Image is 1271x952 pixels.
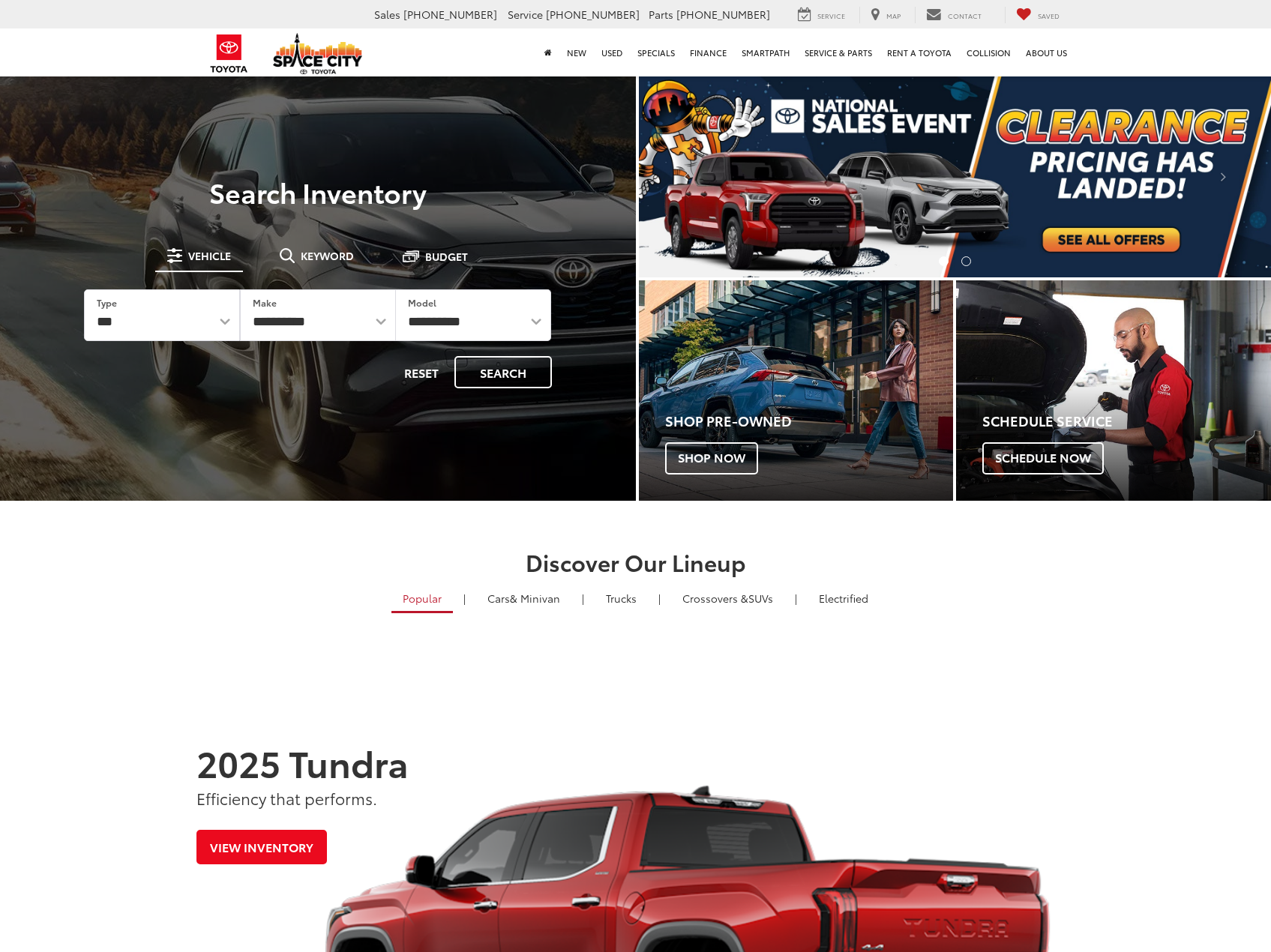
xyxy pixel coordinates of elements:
[595,585,648,611] a: Trucks
[188,250,231,261] span: Vehicle
[961,256,971,266] li: Go to slide number 2.
[956,280,1271,501] a: Schedule Service Schedule Now
[508,7,543,22] span: Service
[196,830,327,864] a: View Inventory
[63,177,573,207] h3: Search Inventory
[655,591,664,606] li: |
[425,251,468,262] span: Budget
[537,28,559,76] a: Home
[510,591,560,606] span: & Minivan
[1038,10,1060,20] span: Saved
[639,280,954,501] a: Shop Pre-Owned Shop Now
[1018,28,1075,76] a: About Us
[787,7,856,23] a: Service
[403,7,497,22] span: [PHONE_NUMBER]
[956,280,1271,501] div: Toyota
[959,28,1018,76] a: Collision
[559,28,594,76] a: New
[630,28,682,76] a: Specials
[1176,105,1271,247] button: Click to view next picture.
[391,356,451,388] button: Reset
[734,28,797,76] a: SmartPath
[196,736,409,787] strong: 2025 Tundra
[948,10,982,20] span: Contact
[665,414,954,429] h4: Shop Pre-Owned
[639,280,954,501] div: Toyota
[374,7,400,22] span: Sales
[880,28,959,76] a: Rent a Toyota
[253,296,277,309] label: Make
[915,7,993,23] a: Contact
[546,7,640,22] span: [PHONE_NUMBER]
[682,591,748,606] span: Crossovers &
[886,10,901,20] span: Map
[454,356,552,388] button: Search
[982,414,1271,429] h4: Schedule Service
[676,7,770,22] span: [PHONE_NUMBER]
[808,585,880,611] a: Electrified
[665,442,758,474] span: Shop Now
[671,585,784,611] a: SUVs
[578,591,588,606] li: |
[859,7,912,23] a: Map
[649,7,673,22] span: Parts
[817,10,845,20] span: Service
[196,787,1074,809] p: Efficiency that performs.
[391,585,453,613] a: Popular
[201,29,257,78] img: Toyota
[97,296,117,309] label: Type
[639,105,734,247] button: Click to view previous picture.
[797,28,880,76] a: Service & Parts
[476,585,571,611] a: Cars
[107,549,1165,574] h2: Discover Our Lineup
[1005,7,1071,23] a: My Saved Vehicles
[273,33,363,74] img: Space City Toyota
[460,591,469,606] li: |
[791,591,801,606] li: |
[408,296,436,309] label: Model
[594,28,630,76] a: Used
[982,442,1104,474] span: Schedule Now
[682,28,734,76] a: Finance
[939,256,949,266] li: Go to slide number 1.
[301,250,354,261] span: Keyword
